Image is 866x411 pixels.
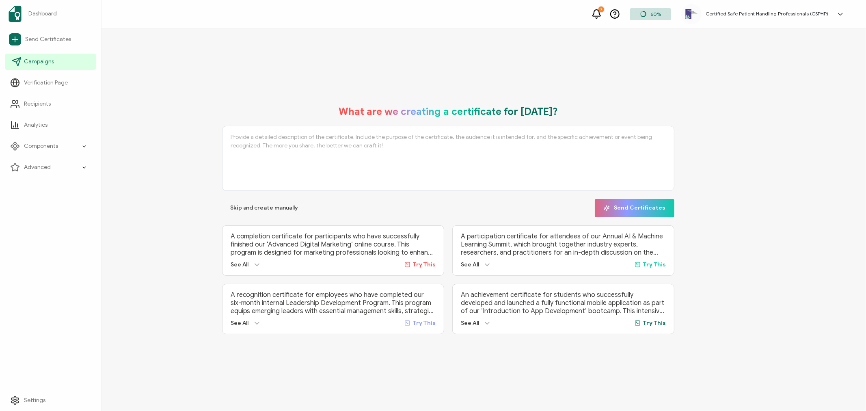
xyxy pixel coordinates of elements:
div: 7 [598,6,604,12]
img: 6ecc0237-9d5c-476e-a376-03e9add948da.png [685,9,698,19]
span: 60% [650,11,661,17]
p: An achievement certificate for students who successfully developed and launched a fully functiona... [461,291,666,315]
a: Recipients [5,96,96,112]
button: Send Certificates [595,199,674,217]
p: A recognition certificate for employees who have completed our six-month internal Leadership Deve... [231,291,436,315]
a: Verification Page [5,75,96,91]
span: Skip and create manually [230,205,298,211]
p: A participation certificate for attendees of our Annual AI & Machine Learning Summit, which broug... [461,232,666,257]
button: Skip and create manually [222,199,307,217]
span: Send Certificates [25,35,71,43]
h5: Certified Safe Patient Handling Professionals (CSPHP) [706,11,828,17]
a: Settings [5,392,96,409]
p: A completion certificate for participants who have successfully finished our ‘Advanced Digital Ma... [231,232,436,257]
span: See All [231,320,249,327]
a: Campaigns [5,54,96,70]
span: Analytics [24,121,48,129]
span: Dashboard [28,10,57,18]
span: Campaigns [24,58,54,66]
span: See All [231,261,249,268]
a: Analytics [5,117,96,133]
span: Recipients [24,100,51,108]
span: Send Certificates [604,205,665,211]
span: See All [461,261,479,268]
span: Try This [643,261,666,268]
span: Settings [24,396,45,405]
img: sertifier-logomark-colored.svg [9,6,22,22]
span: Try This [412,261,436,268]
iframe: Chat Widget [825,372,866,411]
span: Verification Page [24,79,68,87]
span: Try This [643,320,666,327]
h1: What are we creating a certificate for [DATE]? [339,106,558,118]
span: Advanced [24,163,51,171]
a: Dashboard [5,2,96,25]
span: Components [24,142,58,150]
a: Send Certificates [5,30,96,49]
span: Try This [412,320,436,327]
span: See All [461,320,479,327]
